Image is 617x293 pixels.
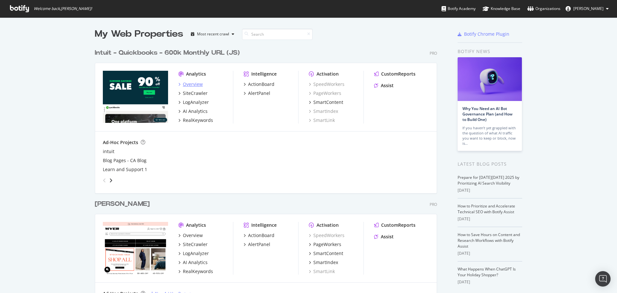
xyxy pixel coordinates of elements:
[462,125,517,146] div: If you haven’t yet grappled with the question of what AI traffic you want to keep or block, now is…
[458,203,515,215] a: How to Prioritize and Accelerate Technical SEO with Botify Assist
[197,32,229,36] div: Most recent crawl
[103,157,147,164] a: Blog Pages - CA Blog
[309,99,343,105] a: SmartContent
[309,259,338,266] a: SmartIndex
[95,48,240,58] div: Intuit - Quickbooks - 600k Monthly URL (JS)
[442,5,476,12] div: Botify Academy
[186,222,206,228] div: Analytics
[313,259,338,266] div: SmartIndex
[309,108,338,114] a: SmartIndex
[183,268,213,275] div: RealKeywords
[188,29,237,39] button: Most recent crawl
[309,268,335,275] a: SmartLink
[186,71,206,77] div: Analytics
[374,233,394,240] a: Assist
[178,241,208,248] a: SiteCrawler
[183,108,208,114] div: AI Analytics
[317,222,339,228] div: Activation
[313,99,343,105] div: SmartContent
[178,268,213,275] a: RealKeywords
[374,222,416,228] a: CustomReports
[381,71,416,77] div: CustomReports
[34,6,92,11] span: Welcome back, [PERSON_NAME] !
[178,81,203,87] a: Overview
[103,166,147,173] a: Learn and Support 1
[374,71,416,77] a: CustomReports
[178,250,209,257] a: LogAnalyzer
[458,48,522,55] div: Botify news
[178,99,209,105] a: LogAnalyzer
[595,271,611,287] div: Open Intercom Messenger
[458,232,520,249] a: How to Save Hours on Content and Research Workflows with Botify Assist
[244,241,270,248] a: AlertPanel
[381,222,416,228] div: CustomReports
[178,232,203,239] a: Overview
[458,216,522,222] div: [DATE]
[109,177,113,184] div: angle-right
[178,90,208,96] a: SiteCrawler
[178,259,208,266] a: AI Analytics
[183,90,208,96] div: SiteCrawler
[103,139,138,146] div: Ad-Hoc Projects
[103,222,168,274] img: myer.com.au
[100,175,109,186] div: angle-left
[430,50,437,56] div: Pro
[251,222,277,228] div: Intelligence
[458,175,519,186] a: Prepare for [DATE][DATE] 2025 by Prioritizing AI Search Visibility
[183,232,203,239] div: Overview
[313,250,343,257] div: SmartContent
[309,81,344,87] a: SpeedWorkers
[244,90,270,96] a: AlertPanel
[309,90,341,96] a: PageWorkers
[251,71,277,77] div: Intelligence
[458,266,516,278] a: What Happens When ChatGPT Is Your Holiday Shopper?
[374,82,394,89] a: Assist
[103,71,168,123] img: quickbooks.intuit.com
[560,4,614,14] button: [PERSON_NAME]
[309,117,335,124] div: SmartLink
[178,108,208,114] a: AI Analytics
[244,232,274,239] a: ActionBoard
[458,279,522,285] div: [DATE]
[244,81,274,87] a: ActionBoard
[309,232,344,239] a: SpeedWorkers
[309,250,343,257] a: SmartContent
[458,251,522,256] div: [DATE]
[95,199,152,209] a: [PERSON_NAME]
[464,31,509,37] div: Botify Chrome Plugin
[183,250,209,257] div: LogAnalyzer
[381,233,394,240] div: Assist
[483,5,520,12] div: Knowledge Base
[527,5,560,12] div: Organizations
[183,259,208,266] div: AI Analytics
[313,241,341,248] div: PageWorkers
[458,31,509,37] a: Botify Chrome Plugin
[95,28,183,41] div: My Web Properties
[95,48,242,58] a: Intuit - Quickbooks - 600k Monthly URL (JS)
[248,241,270,248] div: AlertPanel
[183,81,203,87] div: Overview
[458,188,522,193] div: [DATE]
[183,117,213,124] div: RealKeywords
[248,232,274,239] div: ActionBoard
[248,81,274,87] div: ActionBoard
[95,199,150,209] div: [PERSON_NAME]
[309,241,341,248] a: PageWorkers
[103,148,114,155] a: intuit
[462,106,513,122] a: Why You Need an AI Bot Governance Plan (and How to Build One)
[317,71,339,77] div: Activation
[430,202,437,207] div: Pro
[381,82,394,89] div: Assist
[573,6,604,11] span: Rob Hilborn
[458,160,522,168] div: Latest Blog Posts
[178,117,213,124] a: RealKeywords
[183,241,208,248] div: SiteCrawler
[248,90,270,96] div: AlertPanel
